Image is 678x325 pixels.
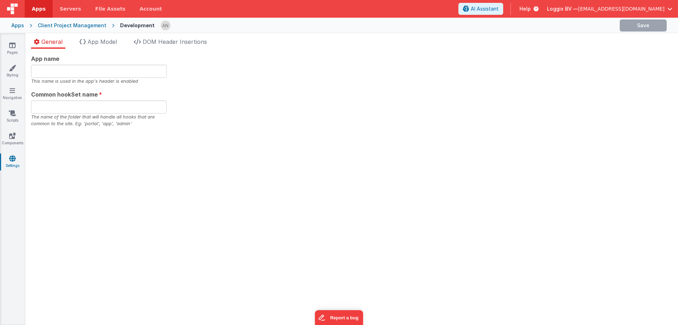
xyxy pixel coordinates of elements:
div: Apps [11,22,24,29]
button: AI Assistant [458,3,503,15]
span: [EMAIL_ADDRESS][DOMAIN_NAME] [578,5,665,12]
span: Common hookSet name [31,90,98,99]
button: Loggix BV — [EMAIL_ADDRESS][DOMAIN_NAME] [547,5,672,12]
span: Help [519,5,531,12]
span: Loggix BV — [547,5,578,12]
iframe: Marker.io feedback button [315,310,363,325]
div: Client Project Management [38,22,106,29]
div: Development [120,22,155,29]
div: The name of the folder that will handle all hooks that are common to the site. Eg: 'portal', 'app... [31,114,167,127]
span: General [41,38,63,45]
span: AI Assistant [471,5,499,12]
span: App name [31,54,59,63]
span: Servers [60,5,81,12]
span: App Model [88,38,117,45]
span: DOM Header Insertions [143,38,207,45]
span: Apps [32,5,46,12]
img: f1d78738b441ccf0e1fcb79415a71bae [161,21,171,30]
button: Save [620,19,667,31]
span: File Assets [95,5,126,12]
div: This name is used in the app's header is enabled [31,78,167,85]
